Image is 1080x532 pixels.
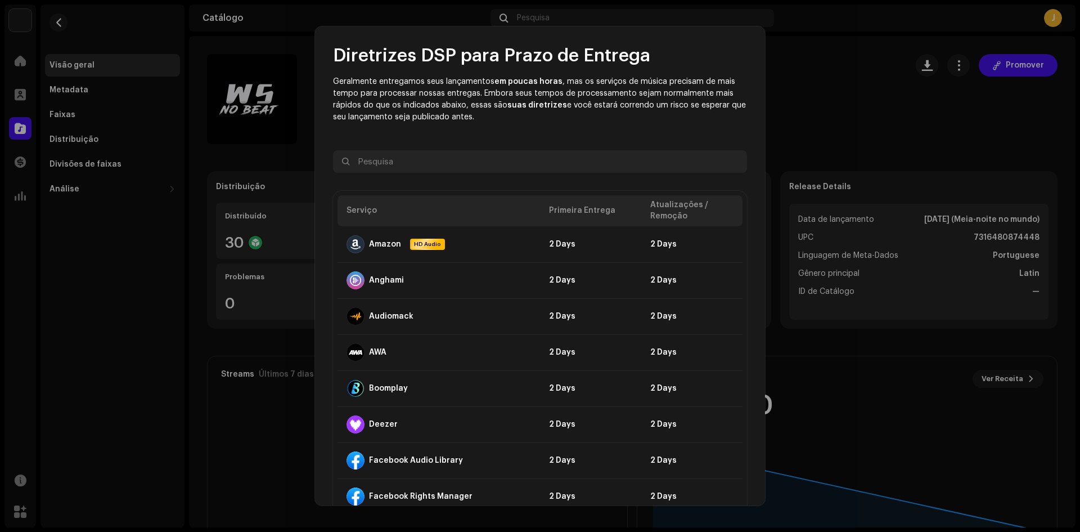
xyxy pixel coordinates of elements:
td: 2 Days [540,334,641,370]
td: 2 Days [641,298,742,334]
td: 2 Days [540,479,641,515]
td: 2 Days [540,442,641,479]
div: Deezer [369,420,398,429]
b: suas diretrizes [507,101,567,109]
td: 2 Days [540,226,641,262]
td: 2 Days [641,406,742,442]
td: 2 Days [641,334,742,370]
input: Pesquisa [333,150,747,173]
b: em poucas horas [494,78,562,86]
div: Boomplay [369,384,408,393]
td: 2 Days [540,370,641,406]
th: Primeira Entrega [540,195,641,226]
th: Atualizações / Remoção [641,195,742,226]
td: 2 Days [540,298,641,334]
td: 2 Days [641,479,742,515]
th: Serviço [337,195,540,226]
div: Anghami [369,276,404,285]
td: 2 Days [540,406,641,442]
div: Amazon [369,240,401,249]
span: HD Audio [411,240,444,249]
p: Geralmente entregamos seus lançamentos , mas os serviços de música precisam de mais tempo para pr... [333,76,747,123]
td: 2 Days [540,262,641,298]
td: 2 Days [641,370,742,406]
div: AWA [369,348,386,357]
td: 2 Days [641,442,742,479]
div: Facebook Rights Manager [369,492,472,501]
td: 2 Days [641,262,742,298]
div: Audiomack [369,312,413,321]
div: Facebook Audio Library [369,456,463,465]
h2: Diretrizes DSP para Prazo de Entrega [333,44,747,67]
td: 2 Days [641,226,742,262]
